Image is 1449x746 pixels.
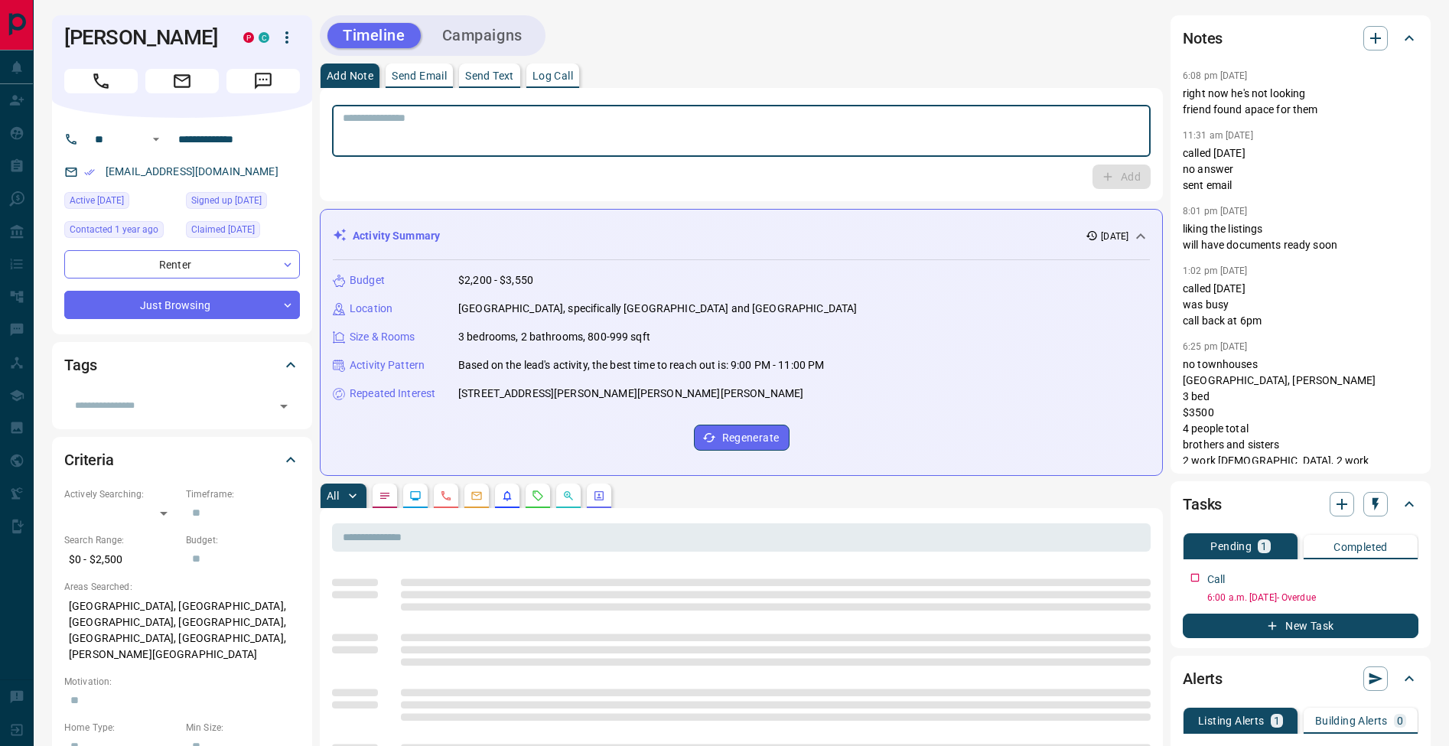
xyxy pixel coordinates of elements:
[1183,86,1418,118] p: right now he's not looking friend found apace for them
[392,70,447,81] p: Send Email
[333,222,1150,250] div: Activity Summary[DATE]
[1315,715,1388,726] p: Building Alerts
[64,487,178,501] p: Actively Searching:
[532,70,573,81] p: Log Call
[458,357,824,373] p: Based on the lead's activity, the best time to reach out is: 9:00 PM - 11:00 PM
[1183,130,1253,141] p: 11:31 am [DATE]
[84,167,95,178] svg: Email Verified
[64,192,178,213] div: Mon Aug 11 2025
[147,130,165,148] button: Open
[1183,70,1248,81] p: 6:08 pm [DATE]
[226,69,300,93] span: Message
[64,580,300,594] p: Areas Searched:
[353,228,440,244] p: Activity Summary
[186,721,300,735] p: Min Size:
[186,533,300,547] p: Budget:
[350,301,392,317] p: Location
[64,291,300,319] div: Just Browsing
[1397,715,1403,726] p: 0
[440,490,452,502] svg: Calls
[1198,715,1265,726] p: Listing Alerts
[64,353,96,377] h2: Tags
[64,250,300,279] div: Renter
[64,25,220,50] h1: [PERSON_NAME]
[186,192,300,213] div: Mon Jul 11 2022
[64,448,114,472] h2: Criteria
[1207,572,1226,588] p: Call
[471,490,483,502] svg: Emails
[64,347,300,383] div: Tags
[64,721,178,735] p: Home Type:
[259,32,269,43] div: condos.ca
[465,70,514,81] p: Send Text
[243,32,254,43] div: property.ca
[1183,357,1418,549] p: no townhouses [GEOGRAPHIC_DATA], [PERSON_NAME] 3 bed $3500 4 people total brothers and sisters 2 ...
[1183,206,1248,217] p: 8:01 pm [DATE]
[327,70,373,81] p: Add Note
[427,23,538,48] button: Campaigns
[1183,145,1418,194] p: called [DATE] no answer sent email
[64,533,178,547] p: Search Range:
[1183,486,1418,523] div: Tasks
[64,594,300,667] p: [GEOGRAPHIC_DATA], [GEOGRAPHIC_DATA], [GEOGRAPHIC_DATA], [GEOGRAPHIC_DATA], [GEOGRAPHIC_DATA], [G...
[191,222,255,237] span: Claimed [DATE]
[1261,541,1267,552] p: 1
[350,386,435,402] p: Repeated Interest
[409,490,422,502] svg: Lead Browsing Activity
[70,222,158,237] span: Contacted 1 year ago
[1333,542,1388,552] p: Completed
[191,193,262,208] span: Signed up [DATE]
[1183,660,1418,697] div: Alerts
[350,272,385,288] p: Budget
[1207,591,1418,604] p: 6:00 a.m. [DATE] - Overdue
[1210,541,1252,552] p: Pending
[273,396,295,417] button: Open
[64,221,178,243] div: Mon Aug 12 2024
[327,490,339,501] p: All
[694,425,790,451] button: Regenerate
[593,490,605,502] svg: Agent Actions
[64,441,300,478] div: Criteria
[106,165,278,178] a: [EMAIL_ADDRESS][DOMAIN_NAME]
[532,490,544,502] svg: Requests
[64,69,138,93] span: Call
[458,272,533,288] p: $2,200 - $3,550
[70,193,124,208] span: Active [DATE]
[1274,715,1280,726] p: 1
[379,490,391,502] svg: Notes
[1183,666,1223,691] h2: Alerts
[458,386,803,402] p: [STREET_ADDRESS][PERSON_NAME][PERSON_NAME][PERSON_NAME]
[1101,230,1128,243] p: [DATE]
[64,547,178,572] p: $0 - $2,500
[501,490,513,502] svg: Listing Alerts
[145,69,219,93] span: Email
[1183,281,1418,329] p: called [DATE] was busy call back at 6pm
[1183,492,1222,516] h2: Tasks
[1183,341,1248,352] p: 6:25 pm [DATE]
[1183,265,1248,276] p: 1:02 pm [DATE]
[186,487,300,501] p: Timeframe:
[1183,26,1223,50] h2: Notes
[458,301,857,317] p: [GEOGRAPHIC_DATA], specifically [GEOGRAPHIC_DATA] and [GEOGRAPHIC_DATA]
[350,329,415,345] p: Size & Rooms
[186,221,300,243] div: Mon Jul 11 2022
[1183,221,1418,253] p: liking the listings will have documents ready soon
[1183,614,1418,638] button: New Task
[350,357,425,373] p: Activity Pattern
[1183,20,1418,57] div: Notes
[64,675,300,689] p: Motivation:
[458,329,650,345] p: 3 bedrooms, 2 bathrooms, 800-999 sqft
[327,23,421,48] button: Timeline
[562,490,575,502] svg: Opportunities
